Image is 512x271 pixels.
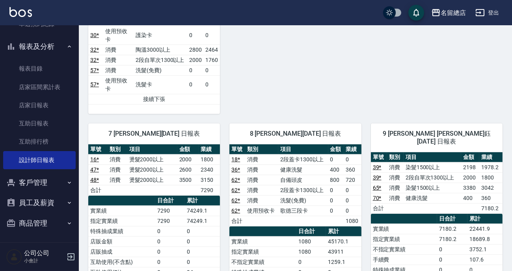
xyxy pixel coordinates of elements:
td: 360 [479,193,503,203]
td: 0 [204,75,220,94]
td: 7180.2 [437,224,467,234]
td: 消費 [245,164,278,175]
th: 金額 [177,144,199,155]
td: 400 [461,193,479,203]
td: 健康洗髮 [278,164,328,175]
td: 染髮1500以上 [404,183,461,193]
button: 名留總店 [428,5,469,21]
th: 累計 [185,196,220,206]
td: 消費 [245,154,278,164]
td: 0 [155,236,185,247]
td: 0 [344,154,361,164]
td: 消費 [103,45,134,55]
td: 指定實業績 [229,247,296,257]
td: 1259.1 [326,257,361,267]
td: 消費 [108,154,127,164]
th: 單號 [229,144,245,155]
td: 洗髮(免費) [278,195,328,206]
a: 互助排行榜 [3,133,76,151]
button: 員工及薪資 [3,193,76,213]
img: Logo [9,7,32,17]
td: 護染卡 [134,26,187,45]
td: 0 [187,75,204,94]
td: 22441.9 [467,224,503,234]
p: 小會計 [24,257,64,264]
td: 實業績 [371,224,438,234]
th: 日合計 [437,214,467,224]
td: 7290 [155,216,185,226]
td: 2340 [199,164,220,175]
a: 店家區間累計表 [3,78,76,96]
td: 消費 [108,164,127,175]
td: 0 [328,185,344,195]
td: 0 [155,257,185,267]
td: 0 [344,185,361,195]
td: 1800 [199,154,220,164]
button: 報表及分析 [3,36,76,57]
span: 8 [PERSON_NAME][DATE] 日報表 [239,130,352,138]
td: 歌德三段卡 [278,206,328,216]
td: 7290 [199,185,220,195]
td: 360 [344,164,361,175]
td: 0 [296,257,326,267]
td: 1800 [479,172,503,183]
td: 74249.1 [185,216,220,226]
td: 3150 [199,175,220,185]
td: 0 [185,226,220,236]
td: 2段自單次1300以上 [134,55,187,65]
a: 店家日報表 [3,96,76,114]
td: 0 [185,247,220,257]
td: 107.6 [467,254,503,265]
table: a dense table [88,144,220,196]
img: Person [6,249,22,265]
td: 燙髮2000以上 [127,154,177,164]
td: 洗髮(免費) [134,65,187,75]
td: 2000 [177,154,199,164]
td: 7290 [155,206,185,216]
td: 自備頭皮 [278,175,328,185]
td: 0 [328,154,344,164]
td: 消費 [103,55,134,65]
th: 項目 [404,152,461,163]
td: 1080 [296,247,326,257]
th: 類別 [245,144,278,155]
td: 7180.2 [437,234,467,244]
button: save [408,5,424,21]
td: 消費 [103,65,134,75]
td: 2000 [187,55,204,65]
td: 使用預收卡 [245,206,278,216]
td: 18689.8 [467,234,503,244]
td: 不指定實業績 [371,244,438,254]
td: 0 [328,195,344,206]
td: 消費 [387,172,404,183]
td: 0 [155,247,185,257]
a: 報表目錄 [3,60,76,78]
div: 名留總店 [441,8,466,18]
td: 2800 [187,45,204,55]
td: 43911 [326,247,361,257]
th: 業績 [479,152,503,163]
td: 消費 [245,175,278,185]
button: 商品管理 [3,213,76,234]
td: 1080 [344,216,361,226]
td: 0 [185,257,220,267]
td: 使用預收卡 [103,75,134,94]
td: 0 [437,254,467,265]
td: 手續費 [371,254,438,265]
td: 消費 [387,183,404,193]
td: 燙髮2000以上 [127,175,177,185]
td: 實業績 [229,236,296,247]
td: 1080 [296,236,326,247]
th: 金額 [461,152,479,163]
table: a dense table [229,144,361,226]
th: 業績 [344,144,361,155]
button: 登出 [472,6,503,20]
td: 3752.1 [467,244,503,254]
td: 0 [187,65,204,75]
td: 特殊抽成業績 [88,226,155,236]
td: 不指定實業績 [229,257,296,267]
a: 互助日報表 [3,114,76,133]
th: 項目 [127,144,177,155]
th: 累計 [467,214,503,224]
td: 2段自單次1300以上 [404,172,461,183]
